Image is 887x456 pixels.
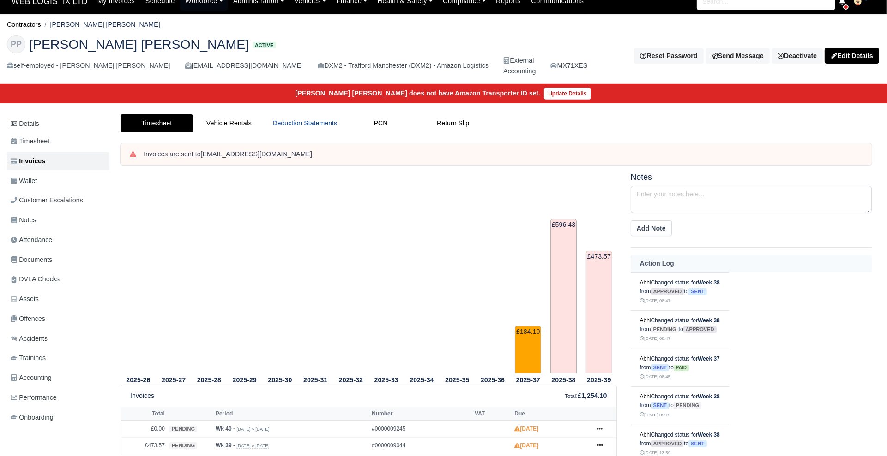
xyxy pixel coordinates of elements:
[193,114,265,132] a: Vehicle Rentals
[7,60,170,71] div: self-employed - [PERSON_NAME] [PERSON_NAME]
[7,251,109,269] a: Documents
[631,272,729,311] td: Changed status for from to
[265,114,344,132] a: Deduction Statements
[631,220,672,236] button: Add Note
[7,231,109,249] a: Attendance
[640,279,651,286] a: Abhi
[236,426,269,432] small: [DATE] » [DATE]
[7,310,109,328] a: Offences
[631,387,729,425] td: Changed status for from to
[262,374,298,385] th: 2025-30
[651,326,679,333] span: pending
[578,392,607,399] strong: £1,254.10
[514,426,538,432] strong: [DATE]
[698,432,720,438] strong: Week 38
[512,407,588,421] th: Due
[7,389,109,407] a: Performance
[7,191,109,209] a: Customer Escalations
[841,412,887,456] iframe: Chat Widget
[640,355,651,362] a: Abhi
[29,38,249,51] span: [PERSON_NAME] [PERSON_NAME]
[565,391,607,401] div: :
[7,115,109,132] a: Details
[369,438,472,454] td: #0000009044
[333,374,369,385] th: 2025-32
[318,60,489,71] div: DXM2 - Trafford Manchester (DXM2) - Amazon Logistics
[7,369,109,387] a: Accounting
[651,364,669,371] span: sent
[651,440,684,447] span: approved
[236,443,269,449] small: [DATE] » [DATE]
[698,393,720,400] strong: Week 38
[11,314,45,324] span: Offences
[404,374,440,385] th: 2025-34
[11,353,46,363] span: Trainings
[7,330,109,348] a: Accidents
[11,235,52,245] span: Attendance
[7,290,109,308] a: Assets
[706,48,770,64] a: Send Message
[11,195,83,206] span: Customer Escalations
[640,374,670,379] small: [DATE] 08:45
[634,48,703,64] button: Reset Password
[550,219,577,374] td: £596.43
[7,35,25,53] div: PP
[298,374,333,385] th: 2025-31
[631,172,872,182] h5: Notes
[503,55,536,77] div: External Accounting
[41,19,160,30] li: [PERSON_NAME] [PERSON_NAME]
[544,88,591,100] a: Update Details
[130,392,154,400] h6: Invoices
[514,442,538,449] strong: [DATE]
[698,355,720,362] strong: Week 37
[7,21,41,28] a: Contractors
[640,336,670,341] small: [DATE] 08:47
[688,440,706,447] span: sent
[169,442,197,449] span: pending
[565,393,576,399] small: Total
[11,156,45,166] span: Invoices
[651,402,669,409] span: sent
[185,60,303,71] div: [EMAIL_ADDRESS][DOMAIN_NAME]
[546,374,581,385] th: 2025-38
[368,374,404,385] th: 2025-33
[586,251,612,374] td: £473.57
[631,311,729,349] td: Changed status for from to
[7,211,109,229] a: Notes
[369,421,472,438] td: #0000009245
[369,407,472,421] th: Number
[169,426,197,432] span: pending
[121,114,193,132] a: Timesheet
[11,392,57,403] span: Performance
[440,374,475,385] th: 2025-35
[121,407,167,421] th: Total
[213,407,369,421] th: Period
[515,326,541,374] td: £184.10
[7,409,109,426] a: Onboarding
[216,442,235,449] strong: Wk 39 -
[11,333,48,344] span: Accidents
[698,317,720,324] strong: Week 38
[581,374,617,385] th: 2025-39
[121,438,167,454] td: £473.57
[11,136,49,147] span: Timesheet
[631,349,729,387] td: Changed status for from to
[472,407,512,421] th: VAT
[11,373,52,383] span: Accounting
[7,132,109,150] a: Timesheet
[216,426,235,432] strong: Wk 40 -
[550,60,587,71] a: MX71XES
[7,349,109,367] a: Trainings
[640,432,651,438] a: Abhi
[651,288,684,295] span: approved
[11,274,60,284] span: DVLA Checks
[7,270,109,288] a: DVLA Checks
[475,374,511,385] th: 2025-36
[683,326,717,333] span: approved
[11,176,37,186] span: Wallet
[156,374,192,385] th: 2025-27
[7,172,109,190] a: Wallet
[674,402,701,409] span: pending
[772,48,823,64] a: Deactivate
